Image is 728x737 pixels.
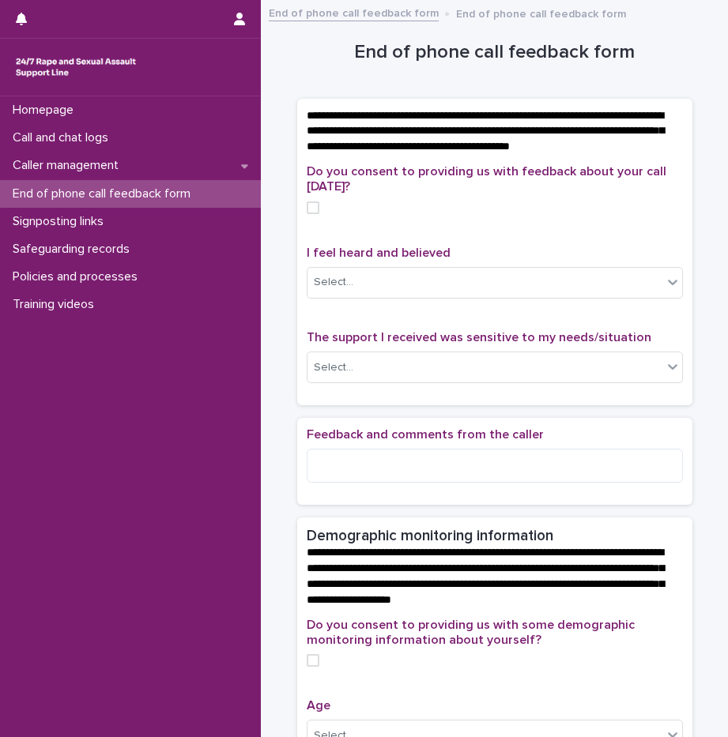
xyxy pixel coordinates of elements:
div: Select... [314,274,353,291]
p: Training videos [6,297,107,312]
p: Caller management [6,158,131,173]
h1: End of phone call feedback form [297,41,692,64]
span: Do you consent to providing us with some demographic monitoring information about yourself? [307,619,635,646]
div: Select... [314,359,353,376]
span: Do you consent to providing us with feedback about your call [DATE]? [307,165,666,193]
span: I feel heard and believed [307,246,451,259]
span: The support I received was sensitive to my needs/situation [307,331,651,344]
p: End of phone call feedback form [456,4,626,21]
img: rhQMoQhaT3yELyF149Cw [13,51,139,83]
p: End of phone call feedback form [6,186,203,201]
a: End of phone call feedback form [269,3,439,21]
p: Signposting links [6,214,116,229]
p: Safeguarding records [6,242,142,257]
p: Homepage [6,103,86,118]
p: Policies and processes [6,269,150,284]
span: Feedback and comments from the caller [307,428,544,441]
h2: Demographic monitoring information [307,527,553,545]
p: Call and chat logs [6,130,121,145]
span: Age [307,699,330,712]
